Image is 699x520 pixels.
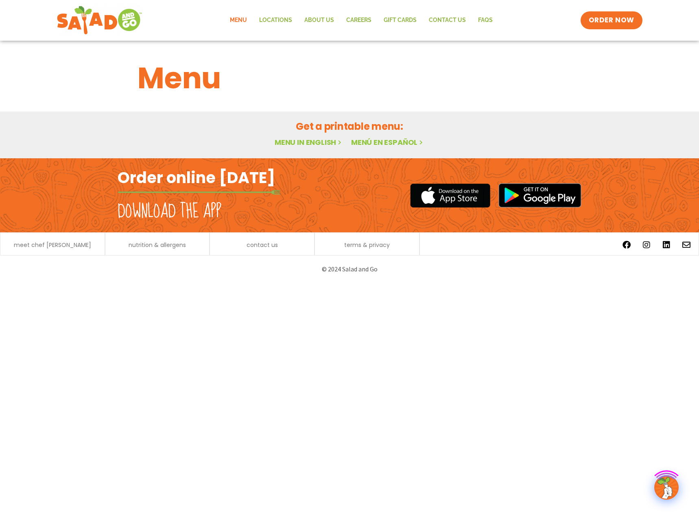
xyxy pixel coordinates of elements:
[138,119,561,133] h2: Get a printable menu:
[138,56,561,100] h1: Menu
[589,15,634,25] span: ORDER NOW
[122,264,577,275] p: © 2024 Salad and Go
[118,168,275,188] h2: Order online [DATE]
[247,242,278,248] a: contact us
[57,4,142,37] img: new-SAG-logo-768×292
[129,242,186,248] a: nutrition & allergens
[224,11,253,30] a: Menu
[581,11,642,29] a: ORDER NOW
[498,183,581,208] img: google_play
[14,242,91,248] a: meet chef [PERSON_NAME]
[275,137,343,147] a: Menu in English
[351,137,424,147] a: Menú en español
[423,11,472,30] a: Contact Us
[378,11,423,30] a: GIFT CARDS
[410,182,490,209] img: appstore
[472,11,499,30] a: FAQs
[224,11,499,30] nav: Menu
[298,11,340,30] a: About Us
[253,11,298,30] a: Locations
[340,11,378,30] a: Careers
[118,190,280,194] img: fork
[118,200,221,223] h2: Download the app
[344,242,390,248] a: terms & privacy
